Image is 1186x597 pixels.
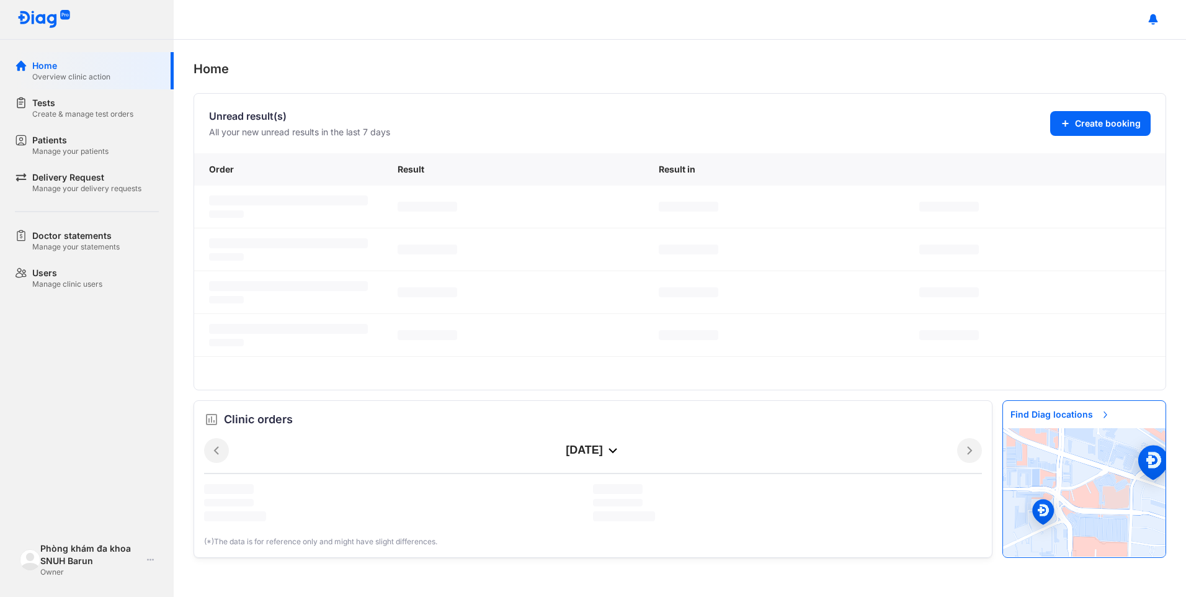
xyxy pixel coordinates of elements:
span: ‌ [919,287,979,297]
span: ‌ [919,330,979,340]
span: ‌ [398,287,457,297]
div: Delivery Request [32,171,141,184]
div: Manage your delivery requests [32,184,141,194]
span: ‌ [204,484,254,494]
div: Overview clinic action [32,72,110,82]
span: ‌ [659,202,718,212]
div: Result [383,153,644,186]
span: ‌ [209,296,244,303]
div: Tests [32,97,133,109]
span: ‌ [209,281,368,291]
span: ‌ [398,245,457,254]
span: ‌ [204,499,254,506]
div: [DATE] [229,443,957,458]
span: ‌ [204,511,266,521]
div: Result in [644,153,905,186]
img: logo [17,10,71,29]
span: ‌ [209,238,368,248]
div: Phòng khám đa khoa SNUH Barun [40,542,141,567]
span: ‌ [659,245,718,254]
div: Unread result(s) [209,109,390,123]
div: Create & manage test orders [32,109,133,119]
div: Manage clinic users [32,279,102,289]
span: ‌ [209,253,244,261]
img: order.5a6da16c.svg [204,412,219,427]
div: Manage your statements [32,242,120,252]
div: All your new unread results in the last 7 days [209,126,390,138]
div: Users [32,267,102,279]
div: Order [194,153,383,186]
span: ‌ [659,330,718,340]
span: ‌ [209,339,244,346]
span: Create booking [1075,117,1141,130]
span: ‌ [398,330,457,340]
span: Find Diag locations [1003,401,1118,428]
span: ‌ [593,484,643,494]
span: ‌ [919,245,979,254]
span: ‌ [398,202,457,212]
span: ‌ [209,210,244,218]
div: (*)The data is for reference only and might have slight differences. [204,536,982,547]
span: ‌ [209,195,368,205]
div: Doctor statements [32,230,120,242]
span: Clinic orders [224,411,293,428]
span: ‌ [593,511,655,521]
span: ‌ [209,324,368,334]
div: Patients [32,134,109,146]
div: Owner [40,567,141,577]
button: Create booking [1050,111,1151,136]
div: Home [32,60,110,72]
div: Manage your patients [32,146,109,156]
img: logo [20,549,40,570]
span: ‌ [593,499,643,506]
span: ‌ [919,202,979,212]
span: ‌ [659,287,718,297]
div: Home [194,60,1166,78]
